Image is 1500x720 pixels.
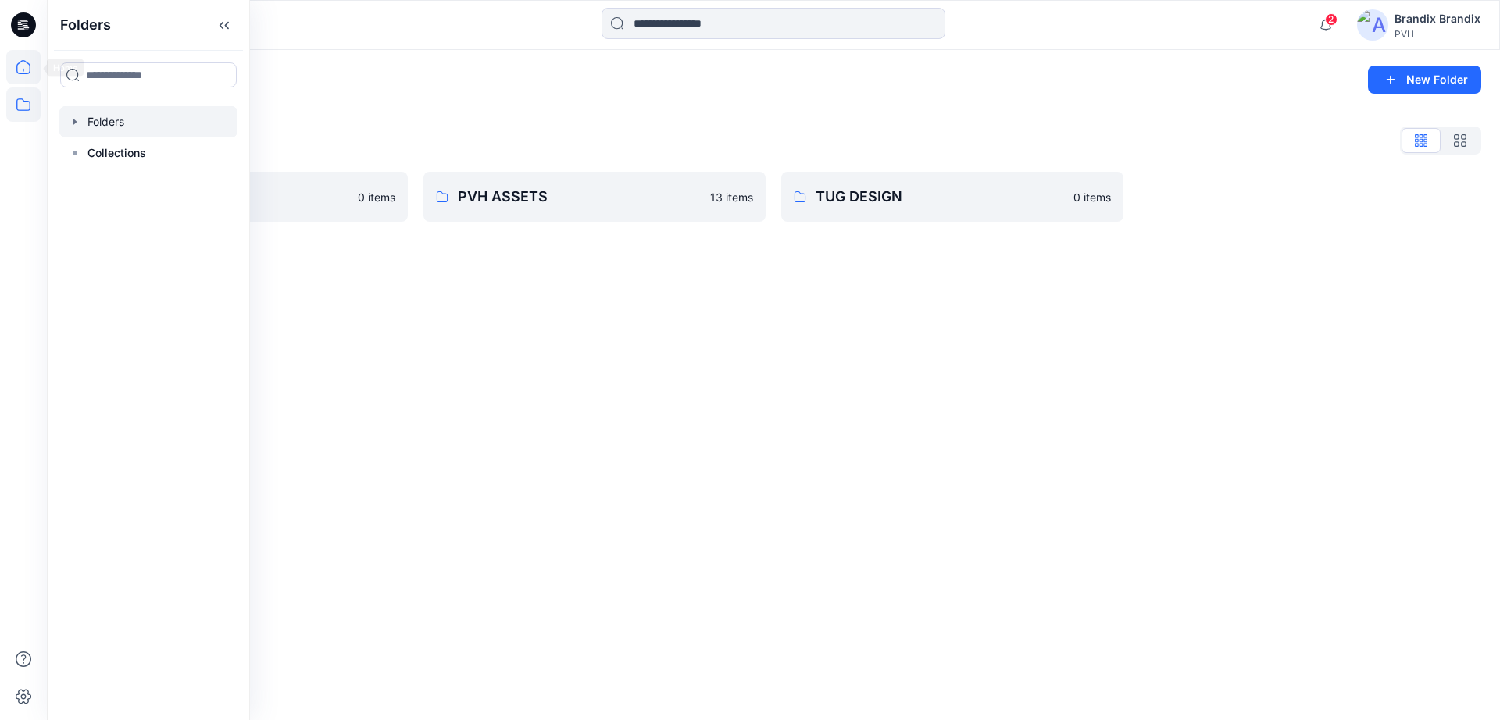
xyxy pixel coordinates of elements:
[1368,66,1481,94] button: New Folder
[1357,9,1388,41] img: avatar
[358,189,395,205] p: 0 items
[87,144,146,162] p: Collections
[710,189,753,205] p: 13 items
[1325,13,1337,26] span: 2
[1073,189,1111,205] p: 0 items
[1395,28,1480,40] div: PVH
[423,172,766,222] a: PVH ASSETS13 items
[816,186,1064,208] p: TUG DESIGN
[1395,9,1480,28] div: Brandix Brandix
[781,172,1123,222] a: TUG DESIGN0 items
[458,186,701,208] p: PVH ASSETS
